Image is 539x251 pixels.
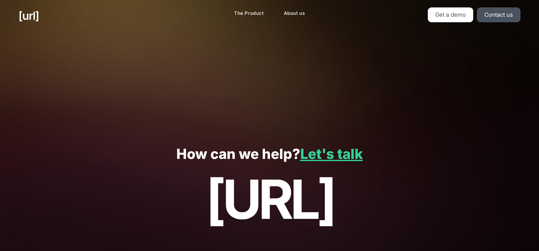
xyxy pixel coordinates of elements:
[229,7,269,19] a: The Product
[19,169,520,230] p: [URL]
[428,7,473,22] a: Get a demo
[279,7,310,19] a: About us
[19,7,39,24] a: [URL]
[477,7,520,22] a: Contact us
[19,146,520,162] p: How can we help?
[300,145,363,162] a: Let's talk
